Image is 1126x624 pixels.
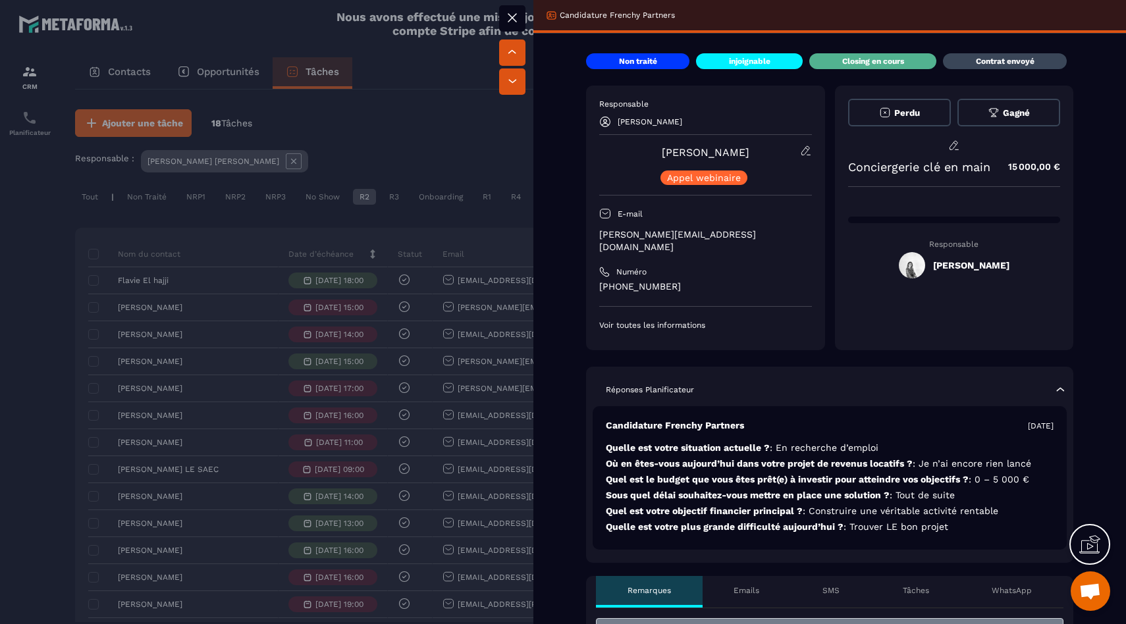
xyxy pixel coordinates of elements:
[619,56,657,66] p: Non traité
[803,506,998,516] span: : Construire une véritable activité rentable
[618,117,682,126] p: [PERSON_NAME]
[844,521,948,532] span: : Trouver LE bon projet
[933,260,1009,271] h5: [PERSON_NAME]
[976,56,1034,66] p: Contrat envoyé
[1071,571,1110,611] div: Ouvrir le chat
[606,489,1054,502] p: Sous quel délai souhaitez-vous mettre en place une solution ?
[618,209,643,219] p: E-mail
[848,160,990,174] p: Conciergerie clé en main
[890,490,955,500] span: : Tout de suite
[903,585,929,596] p: Tâches
[606,419,744,432] p: Candidature Frenchy Partners
[1003,108,1030,118] span: Gagné
[822,585,840,596] p: SMS
[560,10,675,20] p: Candidature Frenchy Partners
[606,505,1054,517] p: Quel est votre objectif financier principal ?
[599,320,812,330] p: Voir toutes les informations
[842,56,904,66] p: Closing en cours
[606,473,1054,486] p: Quel est le budget que vous êtes prêt(e) à investir pour atteindre vos objectifs ?
[729,56,770,66] p: injoignable
[770,442,878,453] span: : En recherche d’emploi
[848,99,951,126] button: Perdu
[848,240,1061,249] p: Responsable
[606,457,1054,470] p: Où en êtes-vous aujourd’hui dans votre projet de revenus locatifs ?
[969,474,1029,484] span: : 0 – 5 000 €
[913,458,1031,469] span: : Je n’ai encore rien lancé
[662,146,749,159] a: [PERSON_NAME]
[606,384,694,395] p: Réponses Planificateur
[957,99,1060,126] button: Gagné
[734,585,759,596] p: Emails
[599,228,812,253] p: [PERSON_NAME][EMAIL_ADDRESS][DOMAIN_NAME]
[599,99,812,109] p: Responsable
[606,442,1054,454] p: Quelle est votre situation actuelle ?
[1028,421,1054,431] p: [DATE]
[599,280,812,293] p: [PHONE_NUMBER]
[606,521,1054,533] p: Quelle est votre plus grande difficulté aujourd’hui ?
[667,173,741,182] p: Appel webinaire
[616,267,647,277] p: Numéro
[894,108,920,118] span: Perdu
[628,585,671,596] p: Remarques
[992,585,1032,596] p: WhatsApp
[995,154,1060,180] p: 15 000,00 €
